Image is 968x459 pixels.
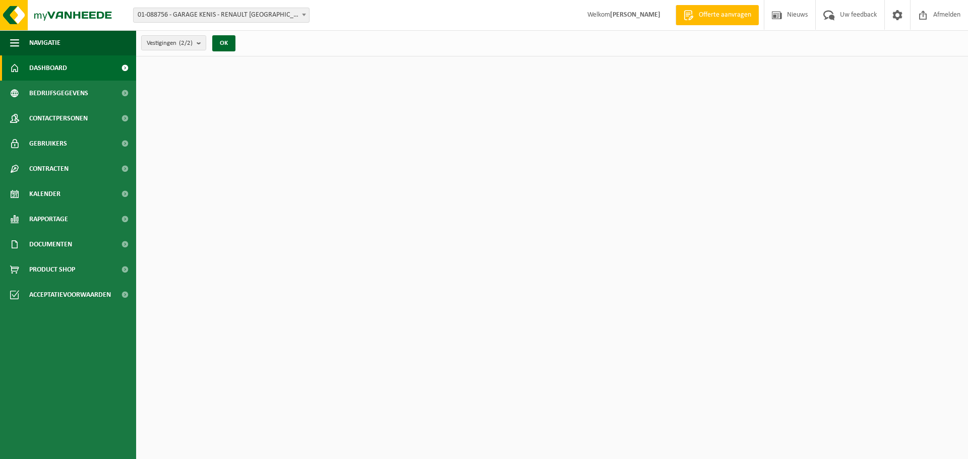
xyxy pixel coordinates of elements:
[29,282,111,307] span: Acceptatievoorwaarden
[179,40,193,46] count: (2/2)
[133,8,310,23] span: 01-088756 - GARAGE KENIS - RENAULT ANTWERPEN NV - ANTWERPEN
[29,257,75,282] span: Product Shop
[29,30,60,55] span: Navigatie
[29,55,67,81] span: Dashboard
[29,106,88,131] span: Contactpersonen
[134,8,309,22] span: 01-088756 - GARAGE KENIS - RENAULT ANTWERPEN NV - ANTWERPEN
[29,207,68,232] span: Rapportage
[29,156,69,181] span: Contracten
[696,10,754,20] span: Offerte aanvragen
[29,81,88,106] span: Bedrijfsgegevens
[141,35,206,50] button: Vestigingen(2/2)
[212,35,235,51] button: OK
[147,36,193,51] span: Vestigingen
[676,5,759,25] a: Offerte aanvragen
[29,232,72,257] span: Documenten
[29,131,67,156] span: Gebruikers
[610,11,660,19] strong: [PERSON_NAME]
[29,181,60,207] span: Kalender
